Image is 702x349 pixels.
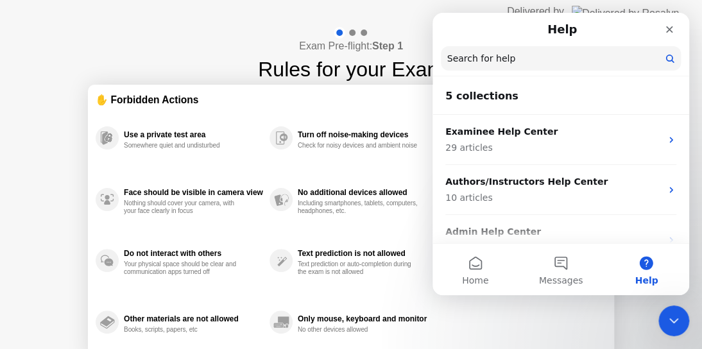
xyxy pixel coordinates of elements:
[298,142,419,149] div: Check for noisy devices and ambient noise
[298,326,419,334] div: No other devices allowed
[299,38,403,54] h4: Exam Pre-flight:
[124,249,263,258] div: Do not interact with others
[298,188,427,197] div: No additional devices allowed
[507,4,564,19] div: Delivered by
[372,40,403,51] b: Step 1
[124,326,245,334] div: Books, scripts, papers, etc
[124,142,245,149] div: Somewhere quiet and undisturbed
[124,200,245,215] div: Nothing should cover your camera, with your face clearly in focus
[658,305,689,336] iframe: Intercom live chat
[124,188,263,197] div: Face should be visible in camera view
[124,314,263,323] div: Other materials are not allowed
[258,54,444,85] h1: Rules for your Exam
[96,92,606,107] div: ✋ Forbidden Actions
[298,249,427,258] div: Text prediction is not allowed
[298,200,419,215] div: Including smartphones, tablets, computers, headphones, etc.
[124,130,263,139] div: Use a private test area
[298,314,427,323] div: Only mouse, keyboard and monitor
[298,130,427,139] div: Turn off noise-making devices
[298,260,419,276] div: Text prediction or auto-completion during the exam is not allowed
[432,13,689,295] iframe: Intercom live chat
[572,6,679,17] img: Delivered by Rosalyn
[124,260,245,276] div: Your physical space should be clear and communication apps turned off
